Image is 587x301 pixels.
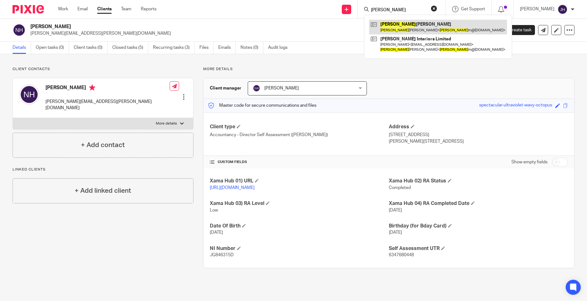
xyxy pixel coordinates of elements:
[520,6,554,12] p: [PERSON_NAME]
[203,67,574,72] p: More details
[370,8,427,13] input: Search
[218,42,236,54] a: Emails
[13,5,44,13] img: Pixie
[431,5,437,12] button: Clear
[112,42,148,54] a: Closed tasks (5)
[45,99,170,111] p: [PERSON_NAME][EMAIL_ADDRESS][PERSON_NAME][DOMAIN_NAME]
[75,186,131,196] h4: + Add linked client
[156,121,177,126] p: More details
[461,7,485,11] span: Get Support
[268,42,292,54] a: Audit logs
[253,84,260,92] img: svg%3E
[210,208,218,212] span: Low
[389,178,568,184] h4: Xama Hub 02) RA Status
[389,223,568,229] h4: Birthday (for Bday Card)
[19,84,39,105] img: svg%3E
[499,25,535,35] a: Create task
[30,23,397,30] h2: [PERSON_NAME]
[89,84,95,91] i: Primary
[389,138,568,145] p: [PERSON_NAME][STREET_ADDRESS]
[81,140,125,150] h4: + Add contact
[45,84,170,92] h4: [PERSON_NAME]
[210,253,234,257] span: JG846315D
[13,42,31,54] a: Details
[97,6,112,12] a: Clients
[13,23,26,37] img: svg%3E
[558,4,568,14] img: svg%3E
[30,30,489,37] p: [PERSON_NAME][EMAIL_ADDRESS][PERSON_NAME][DOMAIN_NAME]
[74,42,108,54] a: Client tasks (0)
[210,132,389,138] p: Accountancy - Director Self Assessment ([PERSON_NAME])
[479,102,552,109] div: spectacular-ultraviolet-wavy-octopus
[511,159,547,165] label: Show empty fields
[389,245,568,252] h4: Self Assessment UTR
[121,6,131,12] a: Team
[210,186,255,190] a: [URL][DOMAIN_NAME]
[389,200,568,207] h4: Xama Hub 04) RA Completed Date
[389,132,568,138] p: [STREET_ADDRESS]
[210,85,241,91] h3: Client manager
[36,42,69,54] a: Open tasks (0)
[241,42,263,54] a: Notes (0)
[141,6,156,12] a: Reports
[13,67,193,72] p: Client contacts
[210,160,389,165] h4: CUSTOM FIELDS
[389,186,411,190] span: Completed
[389,208,402,212] span: [DATE]
[13,167,193,172] p: Linked clients
[210,124,389,130] h4: Client type
[210,178,389,184] h4: Xama Hub 01) URL
[208,102,316,109] p: Master code for secure communications and files
[389,253,414,257] span: 6347680448
[264,86,299,90] span: [PERSON_NAME]
[199,42,214,54] a: Files
[389,124,568,130] h4: Address
[210,230,223,235] span: [DATE]
[210,245,389,252] h4: NI Number
[389,230,402,235] span: [DATE]
[210,223,389,229] h4: Date Of Birth
[58,6,68,12] a: Work
[77,6,88,12] a: Email
[153,42,195,54] a: Recurring tasks (3)
[210,200,389,207] h4: Xama Hub 03) RA Level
